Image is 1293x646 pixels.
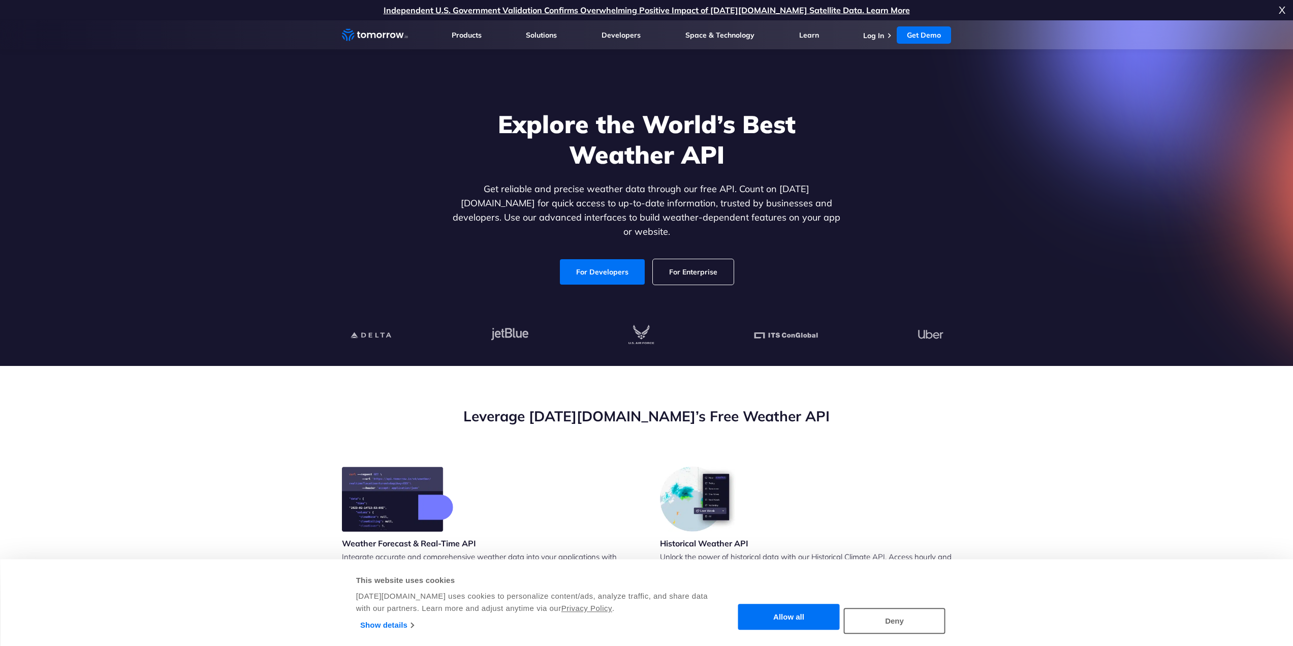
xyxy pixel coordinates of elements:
div: [DATE][DOMAIN_NAME] uses cookies to personalize content/ads, analyze traffic, and share data with... [356,590,709,614]
h3: Historical Weather API [660,538,748,549]
a: Independent U.S. Government Validation Confirms Overwhelming Positive Impact of [DATE][DOMAIN_NAM... [384,5,910,15]
a: Products [452,30,482,40]
button: Allow all [738,604,840,630]
h3: Weather Forecast & Real-Time API [342,538,476,549]
h1: Explore the World’s Best Weather API [451,109,843,170]
a: Learn [799,30,819,40]
a: For Enterprise [653,259,734,285]
a: Solutions [526,30,557,40]
a: For Developers [558,259,646,285]
p: Get reliable and precise weather data through our free API. Count on [DATE][DOMAIN_NAME] for quic... [451,182,843,239]
a: Home link [342,27,408,43]
a: Developers [602,30,641,40]
p: Integrate accurate and comprehensive weather data into your applications with [DATE][DOMAIN_NAME]... [342,551,634,621]
a: Space & Technology [685,30,754,40]
a: Get Demo [897,26,951,44]
a: Log In [863,31,884,40]
div: This website uses cookies [356,574,709,587]
a: Show details [360,618,414,633]
a: Privacy Policy [561,604,612,612]
button: Deny [844,608,945,634]
h2: Leverage [DATE][DOMAIN_NAME]’s Free Weather API [342,407,952,426]
p: Unlock the power of historical data with our Historical Climate API. Access hourly and daily weat... [660,551,952,609]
